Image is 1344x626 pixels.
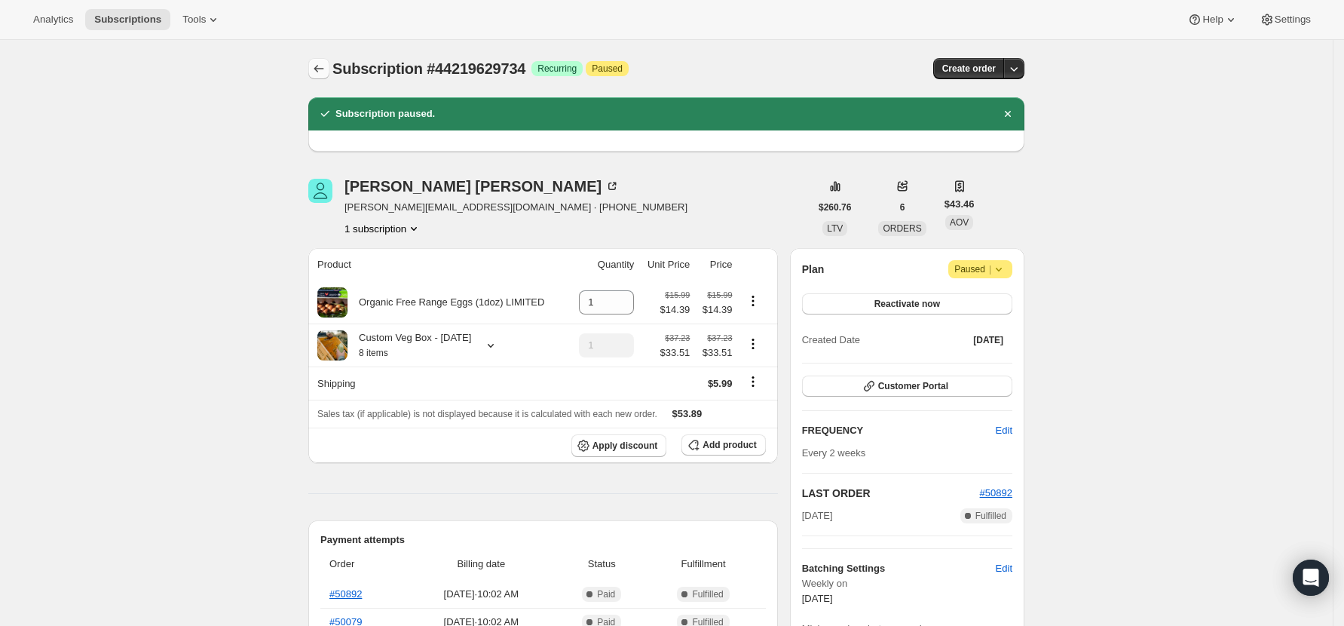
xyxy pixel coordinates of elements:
span: Paused [954,262,1006,277]
span: Fulfillment [651,557,757,572]
h2: FREQUENCY [802,423,996,438]
span: Create order [942,63,996,75]
button: Add product [681,434,765,456]
span: $14.39 [699,302,732,318]
th: Quantity [569,248,638,281]
span: Customer Portal [878,380,948,392]
span: Carol Riley [308,179,332,203]
span: Status [562,557,641,572]
button: Subscriptions [308,58,329,79]
span: [DATE] [973,334,1003,346]
span: $43.46 [944,197,975,212]
button: Product actions [741,293,765,309]
button: Settings [1251,9,1320,30]
img: product img [317,287,347,318]
span: Every 2 weeks [802,447,866,459]
span: Subscriptions [94,14,161,26]
span: [DATE] [802,593,833,604]
img: product img [317,330,347,361]
button: Shipping actions [741,373,765,390]
span: 6 [900,201,905,213]
small: 8 items [359,348,388,358]
span: ORDERS [883,223,921,234]
button: Product actions [344,221,421,236]
span: Edit [996,561,1012,576]
button: [DATE] [964,330,1012,351]
button: Reactivate now [802,293,1012,315]
button: Analytics [24,9,82,30]
button: Subscriptions [85,9,170,30]
button: #50892 [980,486,1012,501]
th: Product [308,248,569,281]
span: Add product [703,439,756,451]
span: Weekly on [802,576,1012,591]
span: Subscription #44219629734 [332,60,525,77]
th: Order [320,548,405,581]
span: Analytics [33,14,73,26]
button: Edit [987,419,1021,443]
a: #50892 [980,487,1012,499]
button: Help [1178,9,1247,30]
small: $37.23 [665,333,690,342]
h6: Batching Settings [802,561,996,576]
div: Custom Veg Box - [DATE] [347,330,471,361]
h2: LAST ORDER [802,486,980,501]
button: Create order [933,58,1005,79]
small: $15.99 [665,290,690,299]
span: $5.99 [708,378,733,389]
span: Fulfilled [975,510,1006,522]
span: LTV [827,223,843,234]
div: [PERSON_NAME] [PERSON_NAME] [344,179,620,194]
span: Reactivate now [874,298,940,310]
span: $33.51 [699,345,732,361]
span: Settings [1275,14,1311,26]
span: Recurring [537,63,577,75]
button: 6 [891,197,914,218]
span: $53.89 [672,408,703,419]
button: Tools [173,9,230,30]
small: $37.23 [707,333,732,342]
span: Sales tax (if applicable) is not displayed because it is calculated with each new order. [317,409,657,419]
h2: Subscription paused. [335,106,435,121]
th: Shipping [308,367,569,400]
span: Fulfilled [692,588,723,600]
button: Dismiss notification [997,103,1018,124]
button: $260.76 [810,197,860,218]
span: $33.51 [660,345,690,361]
span: $260.76 [819,201,851,213]
button: Customer Portal [802,376,1012,397]
span: Paused [592,63,623,75]
span: AOV [950,217,969,228]
div: Open Intercom Messenger [1293,560,1329,596]
span: [DATE] [802,508,833,523]
span: [PERSON_NAME][EMAIL_ADDRESS][DOMAIN_NAME] · [PHONE_NUMBER] [344,200,687,215]
span: Edit [996,423,1012,438]
small: $15.99 [707,290,732,299]
h2: Plan [802,262,825,277]
div: Organic Free Range Eggs (1doz) LIMITED [347,295,544,310]
span: Billing date [409,557,553,572]
span: Help [1202,14,1223,26]
span: Paid [597,588,615,600]
span: | [989,263,991,275]
span: Tools [182,14,206,26]
button: Product actions [741,336,765,352]
button: Edit [987,557,1021,581]
span: Apply discount [592,440,658,452]
span: [DATE] · 10:02 AM [409,587,553,602]
h2: Payment attempts [320,532,766,548]
span: Created Date [802,333,860,348]
th: Price [694,248,736,281]
button: Apply discount [571,434,667,457]
th: Unit Price [638,248,694,281]
a: #50892 [329,588,362,600]
span: $14.39 [660,302,690,318]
